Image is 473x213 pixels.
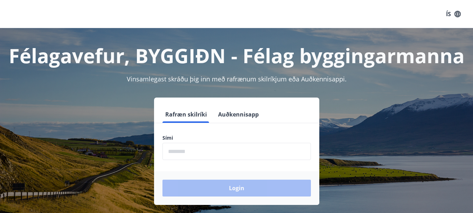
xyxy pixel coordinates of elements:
button: Auðkennisapp [215,106,262,123]
h1: Félagavefur, BYGGIÐN - Félag byggingarmanna [8,42,465,69]
button: Rafræn skilríki [162,106,210,123]
button: ÍS [442,8,465,20]
label: Sími [162,134,311,141]
span: Vinsamlegast skráðu þig inn með rafrænum skilríkjum eða Auðkennisappi. [127,75,347,83]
